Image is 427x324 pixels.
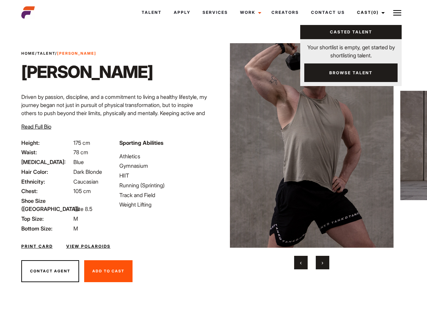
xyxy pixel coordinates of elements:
button: Read Full Bio [21,123,51,131]
span: 105 cm [73,188,91,194]
li: HIIT [119,171,209,180]
a: Casted Talent [300,25,402,39]
a: Creators [265,3,305,22]
span: Chest: [21,187,72,195]
li: Gymnasium [119,162,209,170]
a: Apply [168,3,196,22]
span: (0) [371,10,379,15]
p: Your shortlist is empty, get started by shortlisting talent. [300,39,402,59]
img: Burger icon [393,9,401,17]
a: Services [196,3,234,22]
span: Waist: [21,148,72,156]
span: / / [21,51,96,56]
span: Previous [300,259,302,266]
span: Bottom Size: [21,224,72,233]
a: Cast(0) [351,3,389,22]
span: Hair Color: [21,168,72,176]
span: M [73,225,78,232]
a: Browse Talent [304,63,398,82]
strong: [PERSON_NAME] [57,51,96,56]
span: Blue [73,159,84,165]
span: M [73,215,78,222]
span: Height: [21,139,72,147]
span: 78 cm [73,149,88,156]
span: Caucasian [73,178,98,185]
a: Talent [136,3,168,22]
li: Track and Field [119,191,209,199]
span: 175 cm [73,139,90,146]
a: Work [234,3,265,22]
span: [MEDICAL_DATA]: [21,158,72,166]
span: Dark Blonde [73,168,102,175]
button: Add To Cast [84,260,133,282]
a: Talent [37,51,55,56]
a: View Polaroids [66,243,111,249]
img: cropped-aefm-brand-fav-22-square.png [21,6,35,19]
a: Home [21,51,35,56]
span: Read Full Bio [21,123,51,130]
span: Size 8.5 [73,206,92,212]
button: Contact Agent [21,260,79,282]
span: Ethnicity: [21,178,72,186]
li: Running (Sprinting) [119,181,209,189]
h1: [PERSON_NAME] [21,62,153,82]
li: Athletics [119,152,209,160]
a: Contact Us [305,3,351,22]
p: Driven by passion, discipline, and a commitment to living a healthy lifestyle, my journey began n... [21,93,210,133]
strong: Sporting Abilities [119,139,163,146]
span: Add To Cast [92,269,124,273]
li: Weight Lifting [119,200,209,209]
span: Shoe Size ([GEOGRAPHIC_DATA]): [21,197,72,213]
span: Top Size: [21,215,72,223]
span: Next [322,259,323,266]
a: Print Card [21,243,53,249]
